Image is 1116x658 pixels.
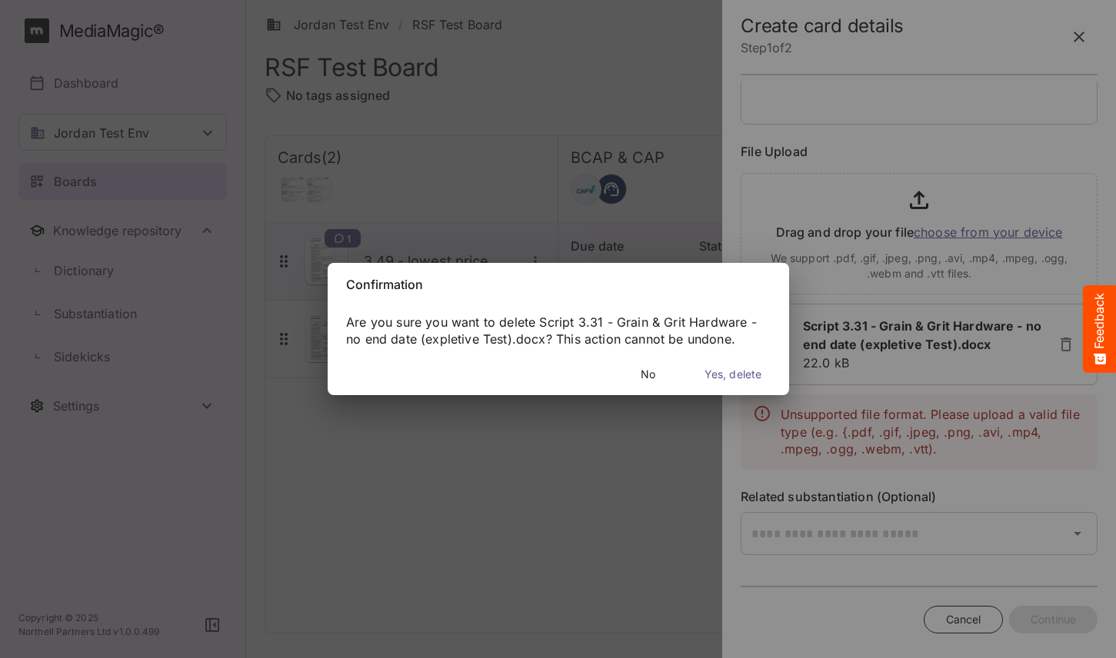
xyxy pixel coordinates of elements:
div: Are you sure you want to delete Script 3.31 - Grain & Grit Hardware - no end date (expletive Test... [328,314,789,349]
button: Yes, delete [683,361,783,389]
button: No [618,361,676,389]
h6: Confirmation [346,275,771,295]
span: Yes, delete [705,365,761,384]
span: No [640,365,655,384]
button: Feedback [1083,285,1116,373]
